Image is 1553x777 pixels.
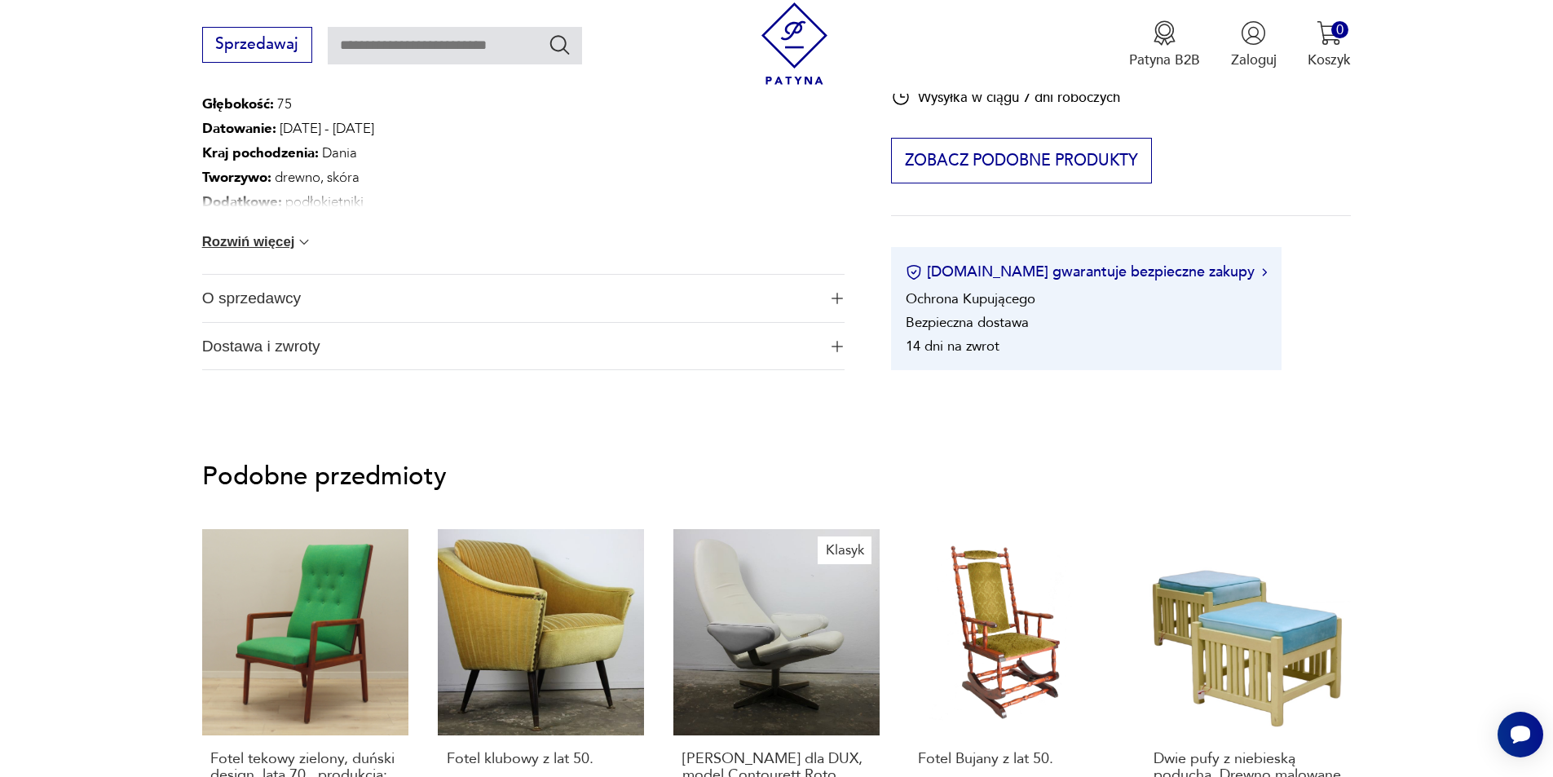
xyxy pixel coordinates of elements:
p: Zaloguj [1231,51,1277,69]
p: Patyna B2B [1129,51,1200,69]
button: [DOMAIN_NAME] gwarantuje bezpieczne zakupy [906,262,1267,282]
img: Ikona plusa [832,293,843,304]
p: 75 [202,92,845,117]
p: Fotel klubowy z lat 50. [447,751,636,767]
b: Głębokość : [202,95,274,113]
li: Ochrona Kupującego [906,289,1035,308]
img: Patyna - sklep z meblami i dekoracjami vintage [753,2,836,85]
b: Dodatkowe : [202,192,282,211]
img: Ikona plusa [832,341,843,352]
img: Ikona strzałki w prawo [1262,268,1267,276]
p: Koszyk [1308,51,1351,69]
p: podłokietniki [202,190,845,214]
button: Szukaj [548,33,571,56]
a: Sprzedawaj [202,39,312,52]
b: Datowanie : [202,119,276,138]
iframe: Smartsupp widget button [1498,712,1543,757]
p: [DATE] - [DATE] [202,117,845,141]
p: drewno, skóra [202,166,845,190]
b: Tworzywo : [202,168,271,187]
p: Dania [202,141,845,166]
div: 0 [1331,21,1348,38]
button: Ikona plusaO sprzedawcy [202,275,845,322]
button: Zaloguj [1231,20,1277,69]
img: Ikona medalu [1152,20,1177,46]
button: Sprzedawaj [202,27,312,63]
li: Bezpieczna dostawa [906,313,1029,332]
p: Podobne przedmioty [202,465,1352,488]
button: Zobacz podobne produkty [891,139,1151,184]
button: Ikona plusaDostawa i zwroty [202,323,845,370]
img: Ikona certyfikatu [906,264,922,280]
p: Fotel Bujany z lat 50. [918,751,1107,767]
span: Dostawa i zwroty [202,323,818,370]
span: O sprzedawcy [202,275,818,322]
img: chevron down [296,234,312,250]
button: Patyna B2B [1129,20,1200,69]
a: Ikona medaluPatyna B2B [1129,20,1200,69]
img: Ikonka użytkownika [1241,20,1266,46]
li: 14 dni na zwrot [906,337,999,355]
img: Ikona koszyka [1317,20,1342,46]
b: Kraj pochodzenia : [202,143,319,162]
div: Wysyłka w ciągu 7 dni roboczych [891,87,1120,107]
button: 0Koszyk [1308,20,1351,69]
button: Rozwiń więcej [202,234,313,250]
